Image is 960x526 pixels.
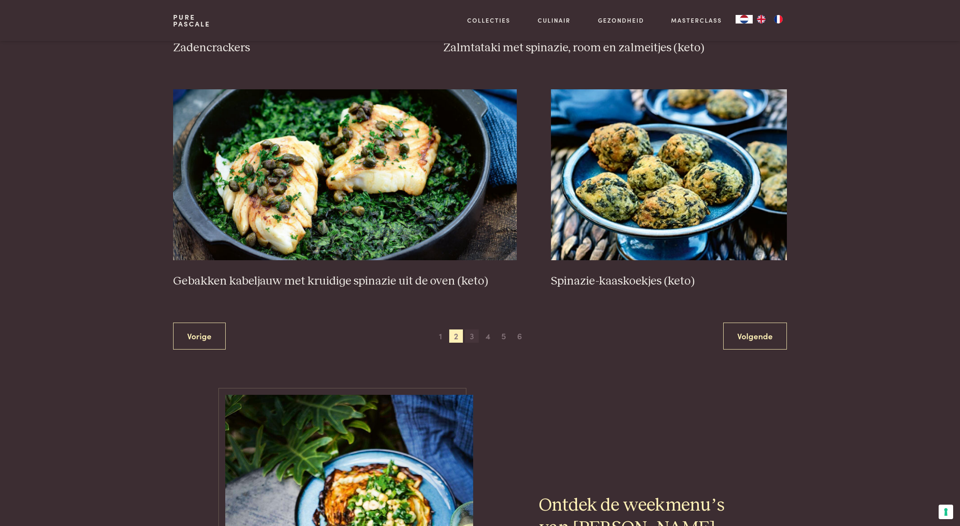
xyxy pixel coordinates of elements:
a: Volgende [723,323,787,350]
a: Gebakken kabeljauw met kruidige spinazie uit de oven (keto) Gebakken kabeljauw met kruidige spina... [173,89,517,288]
a: NL [736,15,753,24]
h3: Gebakken kabeljauw met kruidige spinazie uit de oven (keto) [173,274,517,289]
img: Gebakken kabeljauw met kruidige spinazie uit de oven (keto) [173,89,517,260]
a: Gezondheid [598,16,644,25]
a: Collecties [467,16,510,25]
a: EN [753,15,770,24]
a: Vorige [173,323,226,350]
span: 5 [497,329,511,343]
h3: Zadencrackers [173,41,409,56]
img: Spinazie-kaaskoekjes (keto) [551,89,787,260]
aside: Language selected: Nederlands [736,15,787,24]
h3: Zalmtataki met spinazie, room en zalmeitjes (keto) [443,41,787,56]
a: Masterclass [671,16,722,25]
span: 3 [465,329,479,343]
span: 4 [481,329,495,343]
button: Uw voorkeuren voor toestemming voor trackingtechnologieën [939,505,953,519]
h3: Spinazie-kaaskoekjes (keto) [551,274,787,289]
ul: Language list [753,15,787,24]
span: 6 [513,329,527,343]
a: PurePascale [173,14,210,27]
a: Culinair [538,16,571,25]
span: 1 [433,329,447,343]
span: 2 [449,329,463,343]
div: Language [736,15,753,24]
a: FR [770,15,787,24]
a: Spinazie-kaaskoekjes (keto) Spinazie-kaaskoekjes (keto) [551,89,787,288]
